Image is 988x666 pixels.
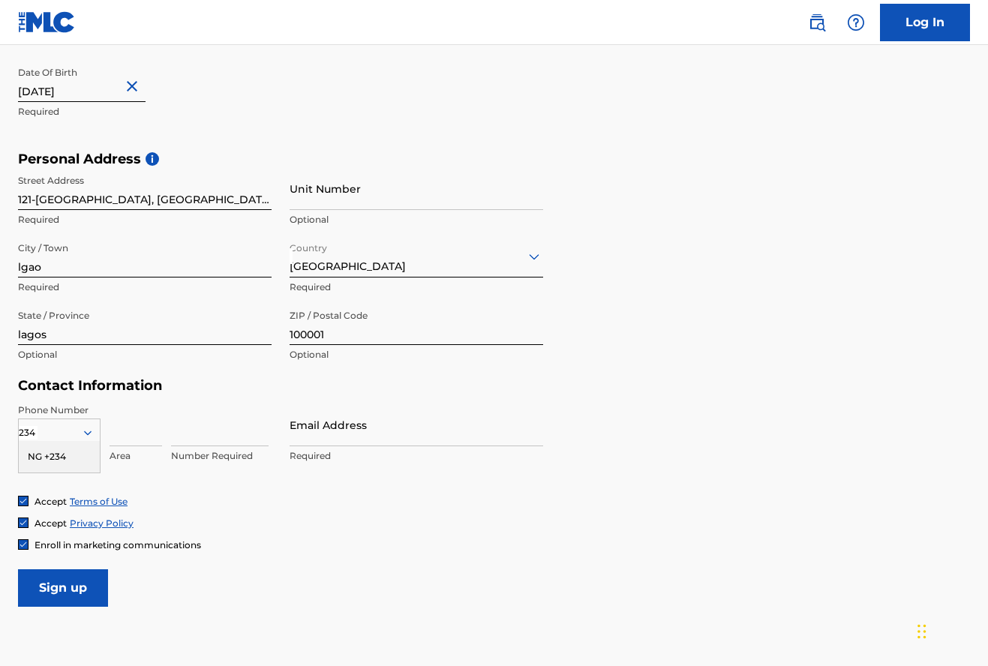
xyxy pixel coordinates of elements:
p: Optional [290,213,543,226]
input: Sign up [18,569,108,607]
a: Privacy Policy [70,517,134,529]
div: [GEOGRAPHIC_DATA] [290,238,543,274]
span: Enroll in marketing communications [35,539,201,550]
img: checkbox [19,540,28,549]
div: Drag [917,609,926,654]
img: search [808,13,826,31]
img: checkbox [19,518,28,527]
img: help [847,13,865,31]
p: Required [290,449,543,463]
a: Terms of Use [70,496,128,507]
span: Accept [35,517,67,529]
label: Country [290,232,327,255]
h5: Contact Information [18,377,543,394]
a: Public Search [802,7,832,37]
p: Required [290,280,543,294]
p: Optional [290,348,543,361]
h5: Personal Address [18,151,970,168]
p: Number Required [171,449,269,463]
a: Log In [880,4,970,41]
div: NG +234 [19,441,100,472]
span: i [146,152,159,166]
span: Accept [35,496,67,507]
p: Area [110,449,162,463]
button: Close [123,64,146,109]
iframe: Chat Widget [913,594,988,666]
img: checkbox [19,496,28,505]
p: Required [18,280,272,294]
img: MLC Logo [18,11,76,33]
div: Help [841,7,871,37]
p: Optional [18,348,272,361]
p: Required [18,213,272,226]
p: Required [18,105,272,118]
